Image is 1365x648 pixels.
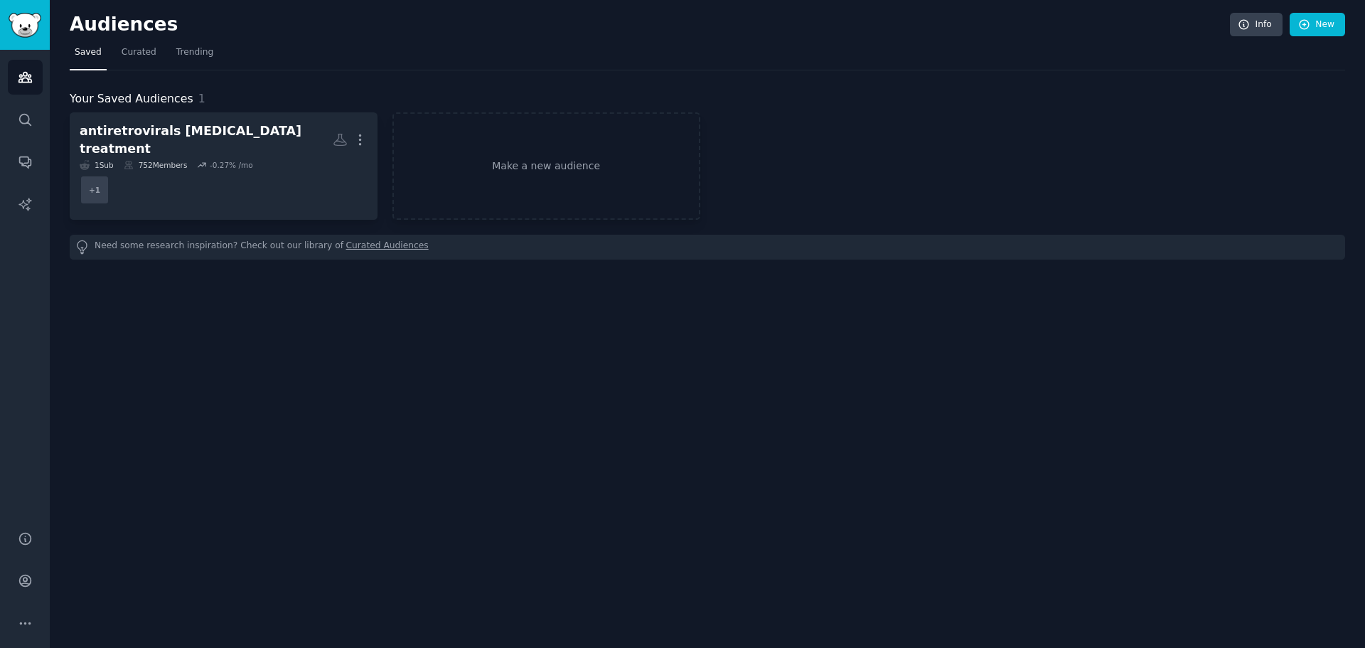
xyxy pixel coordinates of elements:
div: -0.27 % /mo [210,160,253,170]
span: Saved [75,46,102,59]
span: 1 [198,92,205,105]
div: 752 Members [124,160,188,170]
a: Trending [171,41,218,70]
a: antiretrovirals [MEDICAL_DATA] treatment1Sub752Members-0.27% /mo+1 [70,112,378,220]
span: Trending [176,46,213,59]
div: antiretrovirals [MEDICAL_DATA] treatment [80,122,333,157]
a: Make a new audience [392,112,700,220]
div: Need some research inspiration? Check out our library of [70,235,1345,260]
a: Curated [117,41,161,70]
a: New [1290,13,1345,37]
h2: Audiences [70,14,1230,36]
a: Curated Audiences [346,240,429,255]
div: + 1 [80,175,109,205]
span: Your Saved Audiences [70,90,193,108]
img: GummySearch logo [9,13,41,38]
div: 1 Sub [80,160,114,170]
a: Info [1230,13,1283,37]
span: Curated [122,46,156,59]
a: Saved [70,41,107,70]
